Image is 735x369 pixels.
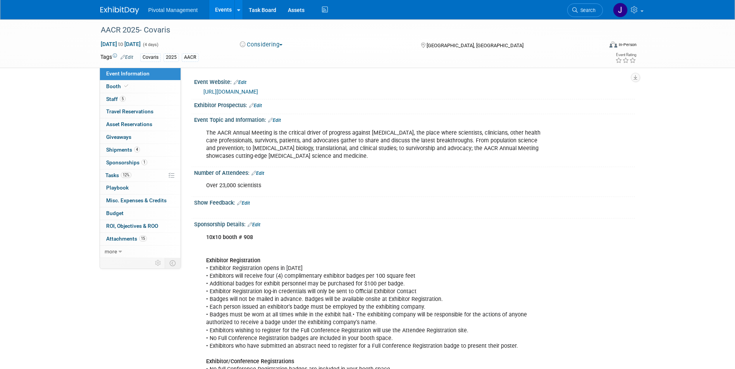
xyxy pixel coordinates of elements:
[106,134,131,140] span: Giveaways
[100,80,181,93] a: Booth
[106,70,150,77] span: Event Information
[427,43,523,48] span: [GEOGRAPHIC_DATA], [GEOGRAPHIC_DATA]
[98,23,591,37] div: AACR 2025- Covaris
[182,53,199,62] div: AACR
[100,41,141,48] span: [DATE] [DATE]
[578,7,596,13] span: Search
[194,219,635,229] div: Sponsorship Details:
[148,7,198,13] span: Pivotal Management
[106,159,147,166] span: Sponsorships
[140,53,161,62] div: Covaris
[201,125,550,164] div: The AACR Annual Meeting is the critical driver of progress against [MEDICAL_DATA], the place wher...
[142,42,158,47] span: (4 days)
[194,76,635,86] div: Event Website:
[194,167,635,177] div: Number of Attendees:
[615,53,636,57] div: Event Rating
[100,93,181,106] a: Staff5
[100,131,181,143] a: Giveaways
[194,197,635,207] div: Show Feedback:
[100,207,181,220] a: Budget
[141,159,147,165] span: 1
[134,147,140,152] span: 4
[100,220,181,232] a: ROI, Objectives & ROO
[249,103,262,108] a: Edit
[100,68,181,80] a: Event Information
[237,200,250,206] a: Edit
[100,118,181,131] a: Asset Reservations
[165,258,181,268] td: Toggle Event Tabs
[100,233,181,245] a: Attachments15
[251,171,264,176] a: Edit
[100,144,181,156] a: Shipments4
[106,210,124,216] span: Budget
[120,96,126,102] span: 5
[194,114,635,124] div: Event Topic and Information:
[234,80,246,85] a: Edit
[106,108,153,114] span: Travel Reservations
[106,147,140,153] span: Shipments
[105,248,117,255] span: more
[194,99,635,109] div: Exhibitor Prospectus:
[248,222,260,227] a: Edit
[557,40,637,52] div: Event Format
[100,169,181,182] a: Tasks12%
[120,55,133,60] a: Edit
[139,236,147,241] span: 15
[100,7,139,14] img: ExhibitDay
[100,246,181,258] a: more
[106,223,158,229] span: ROI, Objectives & ROO
[105,172,131,178] span: Tasks
[106,197,167,203] span: Misc. Expenses & Credits
[237,41,286,49] button: Considering
[618,42,637,48] div: In-Person
[124,84,128,88] i: Booth reservation complete
[203,89,258,95] a: [URL][DOMAIN_NAME]
[100,106,181,118] a: Travel Reservations
[106,121,152,127] span: Asset Reservations
[613,3,628,17] img: Jessica Gatton
[117,41,124,47] span: to
[100,195,181,207] a: Misc. Expenses & Credits
[106,236,147,242] span: Attachments
[106,184,129,191] span: Playbook
[100,53,133,62] td: Tags
[164,53,179,62] div: 2025
[106,83,130,89] span: Booth
[268,118,281,123] a: Edit
[121,172,131,178] span: 12%
[206,234,260,264] b: 10x10 booth # 908 Exhibitor Registration
[100,182,181,194] a: Playbook
[100,157,181,169] a: Sponsorships1
[201,178,550,193] div: Over 23,000 scientists
[609,41,617,48] img: Format-Inperson.png
[206,358,294,365] b: Exhibitor/Conference Registrations
[151,258,165,268] td: Personalize Event Tab Strip
[567,3,603,17] a: Search
[106,96,126,102] span: Staff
